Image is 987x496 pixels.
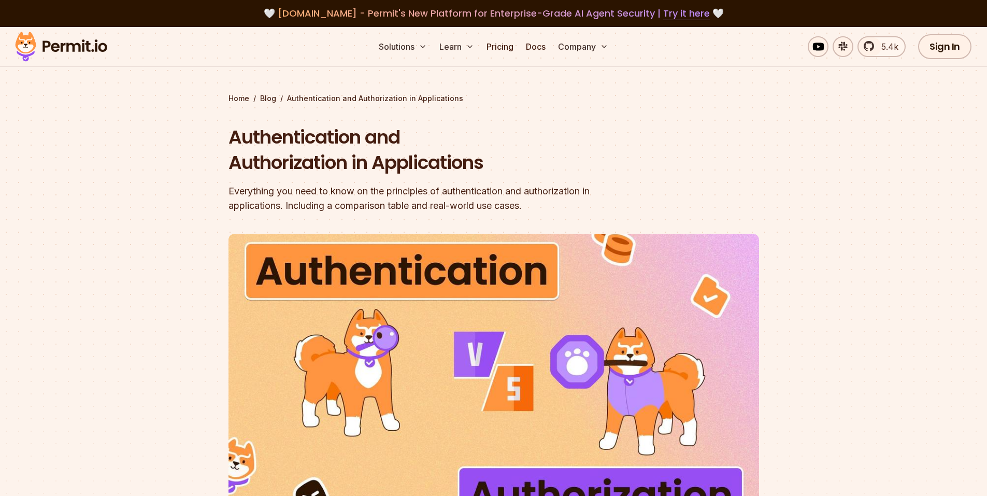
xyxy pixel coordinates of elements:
[260,93,276,104] a: Blog
[375,36,431,57] button: Solutions
[25,6,962,21] div: 🤍 🤍
[522,36,550,57] a: Docs
[228,184,626,213] div: Everything you need to know on the principles of authentication and authorization in applications...
[228,93,249,104] a: Home
[663,7,710,20] a: Try it here
[10,29,112,64] img: Permit logo
[435,36,478,57] button: Learn
[875,40,898,53] span: 5.4k
[482,36,518,57] a: Pricing
[278,7,710,20] span: [DOMAIN_NAME] - Permit's New Platform for Enterprise-Grade AI Agent Security |
[228,93,759,104] div: / /
[554,36,612,57] button: Company
[918,34,971,59] a: Sign In
[228,124,626,176] h1: Authentication and Authorization in Applications
[857,36,906,57] a: 5.4k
